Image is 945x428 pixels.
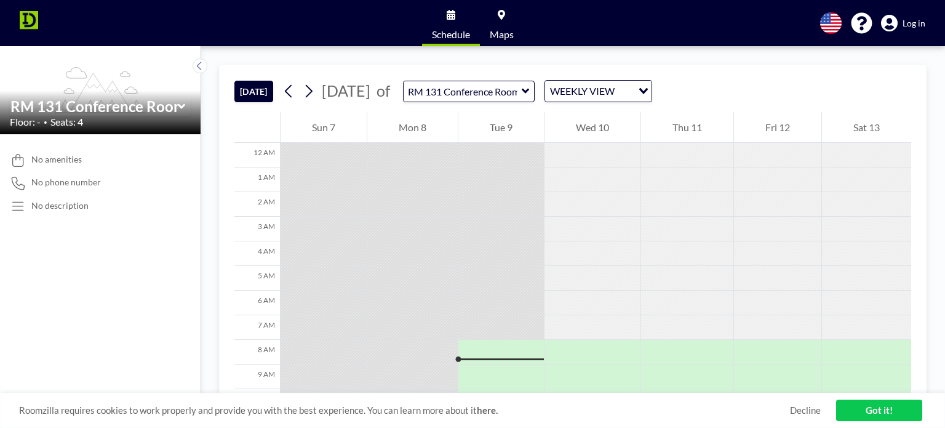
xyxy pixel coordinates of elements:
[822,112,911,143] div: Sat 13
[281,112,367,143] div: Sun 7
[234,291,280,315] div: 6 AM
[234,266,280,291] div: 5 AM
[234,168,280,192] div: 1 AM
[734,112,821,143] div: Fri 12
[31,154,82,165] span: No amenities
[44,118,47,126] span: •
[903,18,925,29] span: Log in
[50,116,83,128] span: Seats: 4
[10,116,41,128] span: Floor: -
[234,241,280,266] div: 4 AM
[790,405,821,416] a: Decline
[548,83,617,99] span: WEEKLY VIEW
[234,340,280,365] div: 8 AM
[477,405,498,416] a: here.
[881,15,925,32] a: Log in
[31,200,89,211] div: No description
[322,81,370,100] span: [DATE]
[836,400,922,421] a: Got it!
[20,11,38,36] img: organization-logo
[432,30,470,39] span: Schedule
[490,30,514,39] span: Maps
[234,365,280,389] div: 9 AM
[544,112,640,143] div: Wed 10
[19,405,790,416] span: Roomzilla requires cookies to work properly and provide you with the best experience. You can lea...
[545,81,652,102] div: Search for option
[234,143,280,168] div: 12 AM
[31,177,101,188] span: No phone number
[404,81,522,102] input: RM 131 Conference Room
[618,83,631,99] input: Search for option
[641,112,733,143] div: Thu 11
[10,97,178,115] input: RM 131 Conference Room
[234,192,280,217] div: 2 AM
[234,81,273,102] button: [DATE]
[458,112,544,143] div: Tue 9
[377,81,390,100] span: of
[234,217,280,241] div: 3 AM
[234,389,280,414] div: 10 AM
[234,315,280,340] div: 7 AM
[367,112,458,143] div: Mon 8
